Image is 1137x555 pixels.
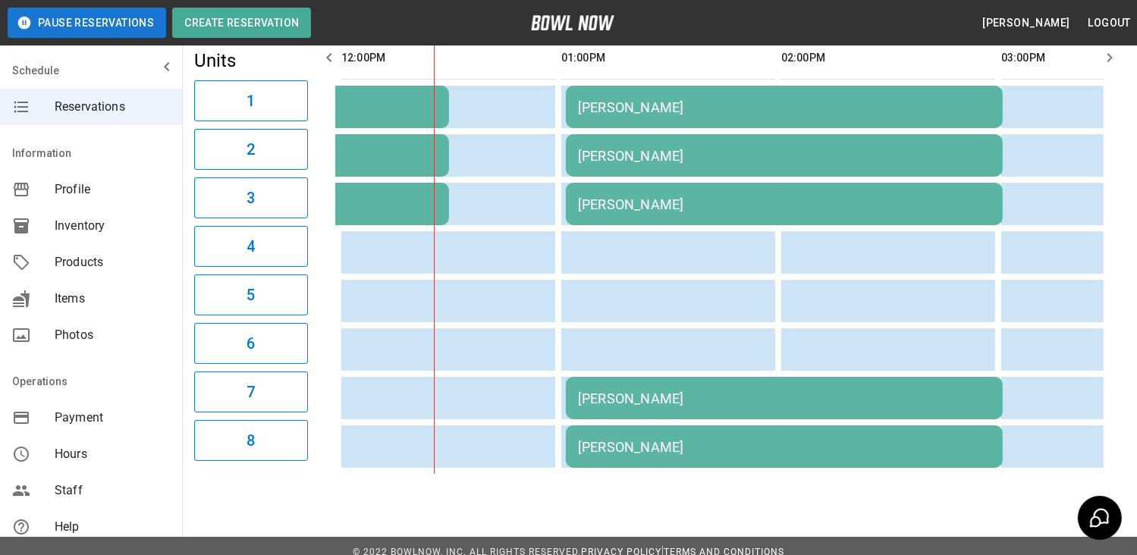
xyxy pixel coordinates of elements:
button: 1 [194,80,308,121]
span: Reservations [55,98,170,116]
button: 6 [194,323,308,364]
button: 5 [194,274,308,315]
h6: 3 [247,186,255,210]
button: Pause Reservations [8,8,166,38]
button: [PERSON_NAME] [976,9,1076,37]
div: [PERSON_NAME] [578,148,991,164]
button: 4 [194,226,308,267]
span: Help [55,518,170,536]
span: Profile [55,180,170,199]
span: Payment [55,409,170,427]
button: Create Reservation [172,8,311,38]
button: Logout [1082,9,1137,37]
h6: 4 [247,234,255,259]
div: [PERSON_NAME] [578,99,991,115]
span: Photos [55,326,170,344]
span: Inventory [55,217,170,235]
button: 2 [194,129,308,170]
h6: 6 [247,331,255,356]
button: 3 [194,177,308,218]
h6: 2 [247,137,255,161]
h6: 8 [247,428,255,453]
img: logo [531,15,614,30]
button: 8 [194,420,308,461]
div: [PERSON_NAME] [578,390,991,406]
h5: Units [194,49,308,73]
span: Items [55,290,170,308]
span: Products [55,253,170,271]
div: [PERSON_NAME] [578,196,991,212]
span: Hours [55,445,170,463]
span: Staff [55,481,170,500]
div: [PERSON_NAME] [578,439,991,455]
h6: 5 [247,283,255,307]
h6: 1 [247,89,255,113]
h6: 7 [247,380,255,404]
button: 7 [194,372,308,412]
